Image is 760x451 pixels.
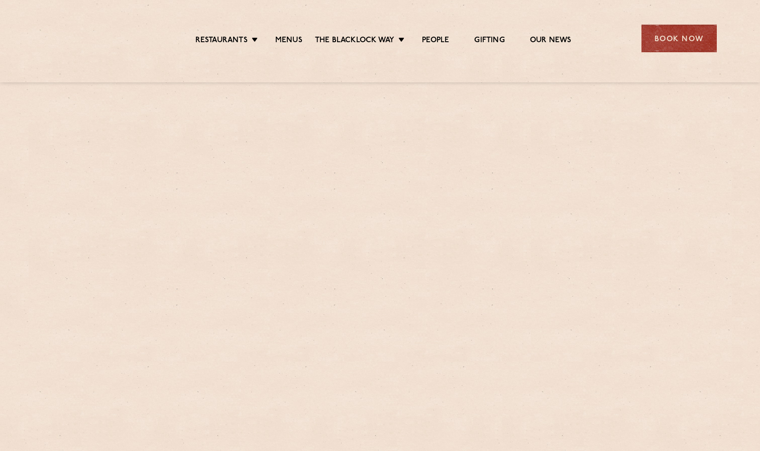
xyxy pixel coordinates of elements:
[530,36,572,47] a: Our News
[275,36,302,47] a: Menus
[474,36,504,47] a: Gifting
[44,10,131,67] img: svg%3E
[422,36,449,47] a: People
[641,25,717,52] div: Book Now
[195,36,248,47] a: Restaurants
[315,36,394,47] a: The Blacklock Way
